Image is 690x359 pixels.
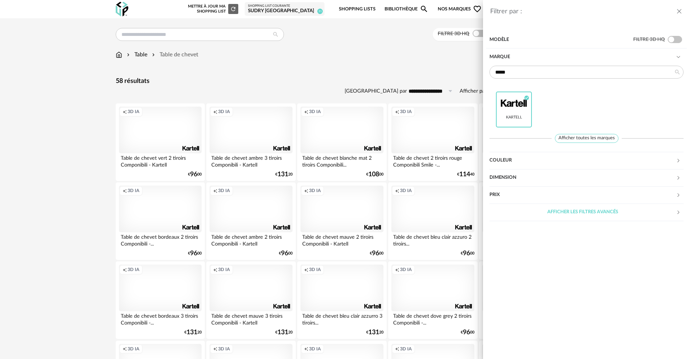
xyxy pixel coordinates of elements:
div: Dimension [489,169,676,186]
div: Couleur [489,152,684,169]
div: Prix [489,186,676,204]
span: Afficher toutes les marques [555,134,618,143]
div: Dimension [489,169,684,187]
div: Afficher les filtres avancés [489,204,684,221]
div: Afficher les filtres avancés [489,204,676,221]
div: Marque [489,48,684,66]
span: Filtre 3D HQ [633,37,665,42]
div: Prix [489,187,684,204]
div: Kartell [506,115,522,120]
button: close drawer [676,7,683,17]
div: Marque [489,66,684,152]
div: Marque [489,48,676,66]
div: Couleur [489,152,676,169]
div: Modèle [489,31,633,48]
span: Check Circle icon [524,95,529,99]
div: Filtrer par : [490,8,676,16]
